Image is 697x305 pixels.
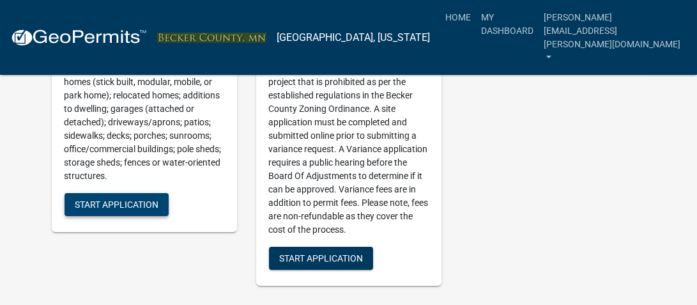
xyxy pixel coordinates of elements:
a: [GEOGRAPHIC_DATA], [US_STATE] [277,27,430,49]
a: Home [440,5,476,29]
p: Application for any structural addition or change to property. This includes: homes (stick built,... [65,49,224,183]
button: Start Application [269,247,373,270]
button: Start Application [65,193,169,216]
a: My Dashboard [476,5,539,43]
p: A Variance may be necessary when a landowner wishes to build or develop a project that is prohibi... [269,49,429,237]
span: Start Application [279,253,363,263]
a: [PERSON_NAME][EMAIL_ADDRESS][PERSON_NAME][DOMAIN_NAME] [539,5,687,70]
img: Becker County, Minnesota [157,33,266,43]
span: Start Application [75,199,158,209]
